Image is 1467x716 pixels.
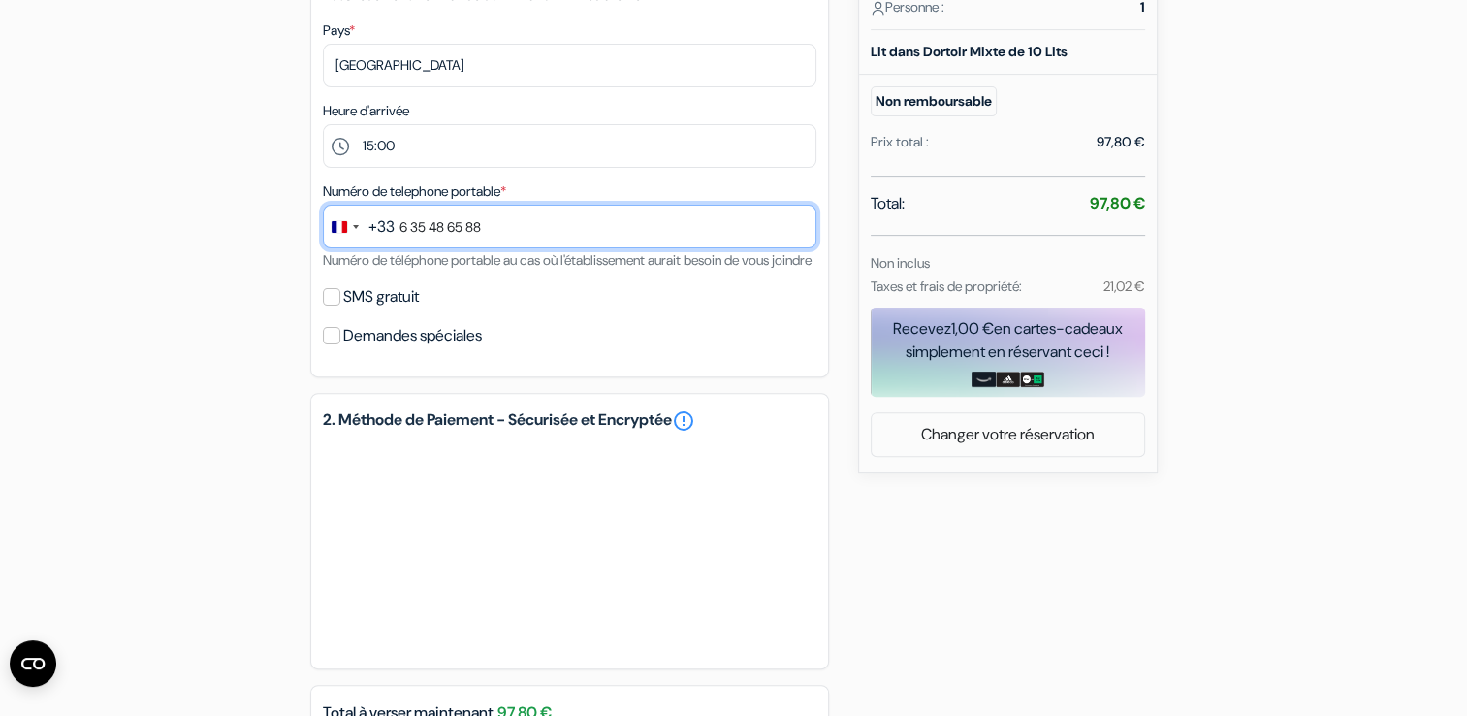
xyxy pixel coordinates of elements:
strong: 97,80 € [1090,193,1145,213]
span: Total: [871,192,905,215]
label: Numéro de telephone portable [323,181,506,202]
img: user_icon.svg [871,1,885,16]
img: amazon-card-no-text.png [972,372,996,387]
div: Prix total : [871,132,929,152]
label: Heure d'arrivée [323,101,409,121]
button: Change country, selected France (+33) [324,206,395,247]
iframe: Cadre de saisie sécurisé pour le paiement [319,437,820,657]
div: 97,80 € [1097,132,1145,152]
h5: 2. Méthode de Paiement - Sécurisée et Encryptée [323,409,816,433]
img: adidas-card.png [996,372,1020,387]
img: uber-uber-eats-card.png [1020,372,1044,387]
small: Numéro de téléphone portable au cas où l'établissement aurait besoin de vous joindre [323,251,812,269]
small: Non remboursable [871,86,997,116]
label: Demandes spéciales [343,322,482,349]
span: 1,00 € [951,318,994,339]
div: Recevez en cartes-cadeaux simplement en réservant ceci ! [871,317,1145,364]
small: Non inclus [871,254,930,272]
a: error_outline [672,409,695,433]
b: Lit dans Dortoir Mixte de 10 Lits [871,43,1068,60]
small: 21,02 € [1102,277,1144,295]
a: Changer votre réservation [872,416,1144,453]
input: 6 12 34 56 78 [323,205,816,248]
div: +33 [368,215,395,239]
button: Ouvrir le widget CMP [10,640,56,687]
label: SMS gratuit [343,283,419,310]
label: Pays [323,20,355,41]
small: Taxes et frais de propriété: [871,277,1022,295]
